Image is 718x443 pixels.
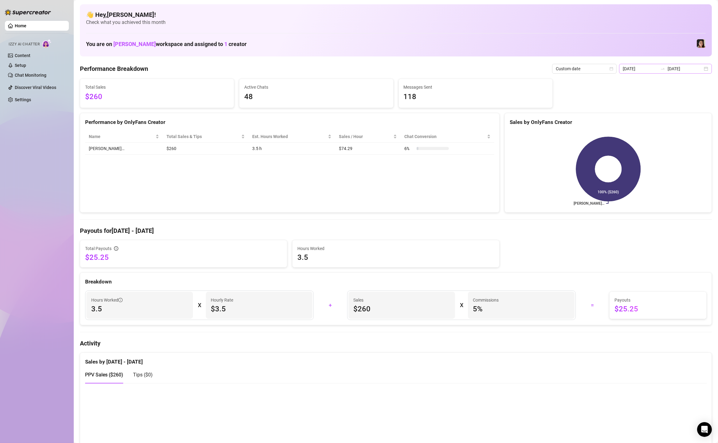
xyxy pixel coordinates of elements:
[211,304,308,314] span: $3.5
[91,297,123,303] span: Hours Worked
[353,297,450,303] span: Sales
[85,91,229,103] span: $260
[113,41,156,47] span: [PERSON_NAME]
[614,297,701,303] span: Payouts
[401,131,494,143] th: Chat Conversion
[85,372,123,378] span: PPV Sales ( $260 )
[668,65,703,72] input: End date
[163,143,249,155] td: $260
[85,245,112,252] span: Total Payouts
[460,300,463,310] div: X
[556,64,613,73] span: Custom date
[198,300,201,310] div: X
[167,133,240,140] span: Total Sales & Tips
[244,84,388,91] span: Active Chats
[574,201,604,206] text: [PERSON_NAME]…
[15,53,30,58] a: Content
[133,372,153,378] span: Tips ( $0 )
[86,41,247,48] h1: You are on workspace and assigned to creator
[697,422,712,437] div: Open Intercom Messenger
[85,131,163,143] th: Name
[697,39,705,48] img: Luna
[91,304,188,314] span: 3.5
[80,226,712,235] h4: Payouts for [DATE] - [DATE]
[15,23,26,28] a: Home
[80,339,712,348] h4: Activity
[80,64,148,73] h4: Performance Breakdown
[473,297,499,303] article: Commissions
[85,143,163,155] td: [PERSON_NAME]…
[335,143,401,155] td: $74.29
[297,245,494,252] span: Hours Worked
[404,145,414,152] span: 6 %
[114,246,118,251] span: info-circle
[623,65,658,72] input: Start date
[89,133,154,140] span: Name
[252,133,327,140] div: Est. Hours Worked
[660,66,665,71] span: swap-right
[85,84,229,91] span: Total Sales
[85,353,707,366] div: Sales by [DATE] - [DATE]
[86,19,706,26] span: Check what you achieved this month
[15,85,56,90] a: Discover Viral Videos
[404,84,547,91] span: Messages Sent
[297,252,494,262] span: 3.5
[614,304,701,314] span: $25.25
[249,143,335,155] td: 3.5 h
[42,39,52,48] img: AI Chatter
[579,300,606,310] div: =
[660,66,665,71] span: to
[335,131,401,143] th: Sales / Hour
[404,91,547,103] span: 118
[15,97,31,102] a: Settings
[85,278,707,286] div: Breakdown
[5,9,51,15] img: logo-BBDzfeDw.svg
[15,63,26,68] a: Setup
[86,10,706,19] h4: 👋 Hey, [PERSON_NAME] !
[224,41,227,47] span: 1
[339,133,392,140] span: Sales / Hour
[118,298,123,302] span: info-circle
[85,252,282,262] span: $25.25
[211,297,233,303] article: Hourly Rate
[9,41,40,47] span: Izzy AI Chatter
[404,133,486,140] span: Chat Conversion
[85,118,494,126] div: Performance by OnlyFans Creator
[353,304,450,314] span: $260
[610,67,613,71] span: calendar
[163,131,249,143] th: Total Sales & Tips
[473,304,570,314] span: 5 %
[15,73,46,78] a: Chat Monitoring
[317,300,343,310] div: +
[244,91,388,103] span: 48
[510,118,707,126] div: Sales by OnlyFans Creator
